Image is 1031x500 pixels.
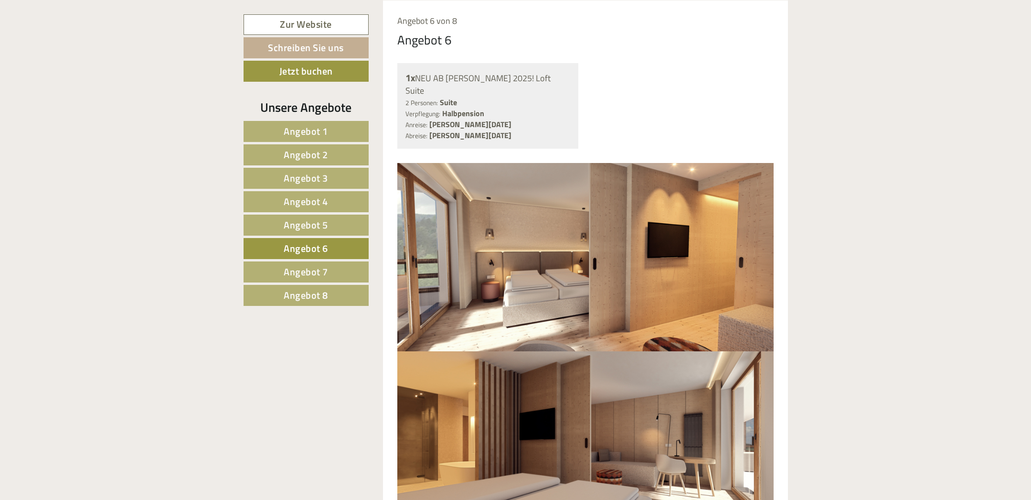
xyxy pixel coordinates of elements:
[284,288,328,303] span: Angebot 8
[244,14,369,35] a: Zur Website
[405,109,440,119] small: Verpflegung:
[284,217,328,232] span: Angebot 5
[284,264,328,279] span: Angebot 7
[284,171,328,185] span: Angebot 3
[284,147,328,162] span: Angebot 2
[244,37,369,58] a: Schreiben Sie uns
[405,120,427,130] small: Anreise:
[397,163,774,351] img: image
[429,119,511,130] b: [PERSON_NAME][DATE]
[397,31,452,49] div: Angebot 6
[405,71,570,97] div: NEU AB [PERSON_NAME] 2025! Loft Suite
[442,108,484,119] b: Halbpension
[244,61,369,82] a: Jetzt buchen
[397,14,457,27] span: Angebot 6 von 8
[405,70,415,85] b: 1x
[405,131,427,141] small: Abreise:
[284,194,328,209] span: Angebot 4
[284,124,328,139] span: Angebot 1
[440,97,457,108] b: Suite
[244,98,369,116] div: Unsere Angebote
[429,130,511,141] b: [PERSON_NAME][DATE]
[405,98,438,108] small: 2 Personen:
[284,241,328,256] span: Angebot 6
